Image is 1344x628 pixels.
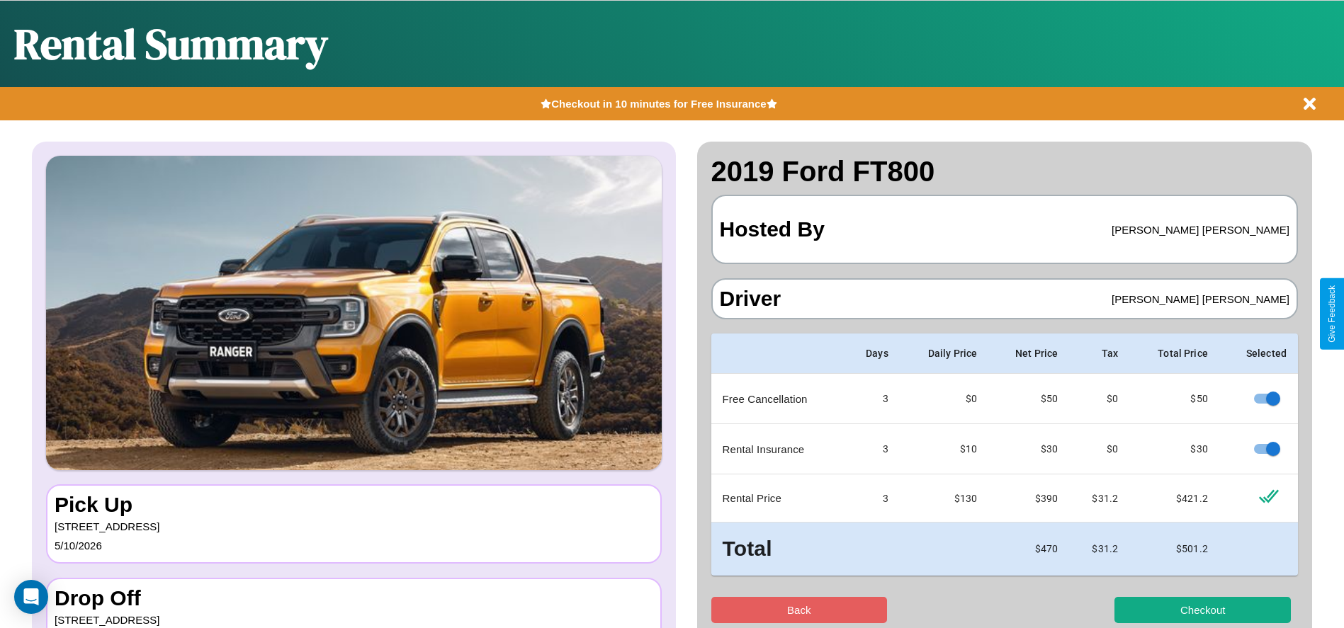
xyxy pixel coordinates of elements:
[14,15,328,73] h1: Rental Summary
[1327,285,1337,343] div: Give Feedback
[844,424,900,474] td: 3
[1069,474,1129,523] td: $ 31.2
[723,489,833,508] p: Rental Price
[1112,290,1289,309] p: [PERSON_NAME] [PERSON_NAME]
[1129,333,1219,374] th: Total Price
[720,203,825,256] h3: Hosted By
[711,597,888,623] button: Back
[988,474,1069,523] td: $ 390
[844,374,900,424] td: 3
[1069,333,1129,374] th: Tax
[1219,333,1298,374] th: Selected
[900,474,988,523] td: $ 130
[1069,374,1129,424] td: $0
[900,424,988,474] td: $10
[900,333,988,374] th: Daily Price
[711,333,1299,576] table: simple table
[723,440,833,459] p: Rental Insurance
[723,534,833,564] h3: Total
[988,374,1069,424] td: $ 50
[1129,474,1219,523] td: $ 421.2
[720,287,781,311] h3: Driver
[1069,523,1129,576] td: $ 31.2
[988,333,1069,374] th: Net Price
[55,493,653,517] h3: Pick Up
[55,586,653,610] h3: Drop Off
[1129,523,1219,576] td: $ 501.2
[55,517,653,536] p: [STREET_ADDRESS]
[1069,424,1129,474] td: $0
[14,580,48,614] div: Open Intercom Messenger
[711,156,1299,188] h2: 2019 Ford FT800
[723,389,833,409] p: Free Cancellation
[1129,424,1219,474] td: $ 30
[988,424,1069,474] td: $ 30
[844,474,900,523] td: 3
[1114,597,1291,623] button: Checkout
[55,536,653,555] p: 5 / 10 / 2026
[900,374,988,424] td: $0
[551,98,766,110] b: Checkout in 10 minutes for Free Insurance
[844,333,900,374] th: Days
[988,523,1069,576] td: $ 470
[1129,374,1219,424] td: $ 50
[1112,220,1289,239] p: [PERSON_NAME] [PERSON_NAME]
